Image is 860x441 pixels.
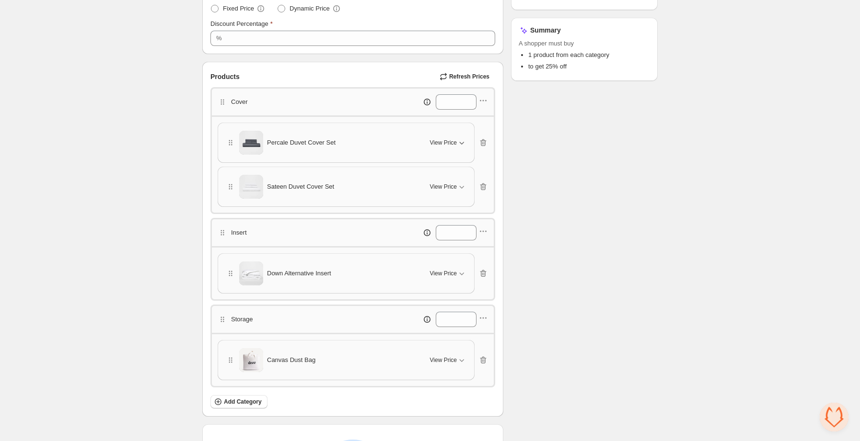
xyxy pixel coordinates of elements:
[210,395,267,408] button: Add Category
[267,355,315,365] span: Canvas Dust Bag
[216,34,222,43] div: %
[267,269,331,278] span: Down Alternative Insert
[424,179,472,194] button: View Price
[231,315,253,324] p: Storage
[424,266,472,281] button: View Price
[267,138,336,147] span: Percale Duvet Cover Set
[231,97,248,107] p: Cover
[239,261,263,285] img: Down Alternative Insert
[239,131,263,155] img: Percale Duvet Cover Set
[231,228,247,237] p: Insert
[224,398,262,406] span: Add Category
[424,135,472,150] button: View Price
[210,72,240,81] span: Products
[210,19,273,29] label: Discount Percentage
[430,139,457,147] span: View Price
[430,183,457,191] span: View Price
[430,356,457,364] span: View Price
[290,4,330,13] span: Dynamic Price
[528,50,650,60] li: 1 product from each category
[449,73,489,80] span: Refresh Prices
[424,352,472,368] button: View Price
[436,70,495,83] button: Refresh Prices
[430,270,457,277] span: View Price
[530,25,561,35] h3: Summary
[239,348,263,372] img: Canvas Dust Bag
[223,4,254,13] span: Fixed Price
[267,182,334,192] span: Sateen Duvet Cover Set
[239,175,263,199] img: Sateen Duvet Cover Set
[528,62,650,71] li: to get 25% off
[820,403,848,431] a: Відкритий чат
[519,39,650,48] span: A shopper must buy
